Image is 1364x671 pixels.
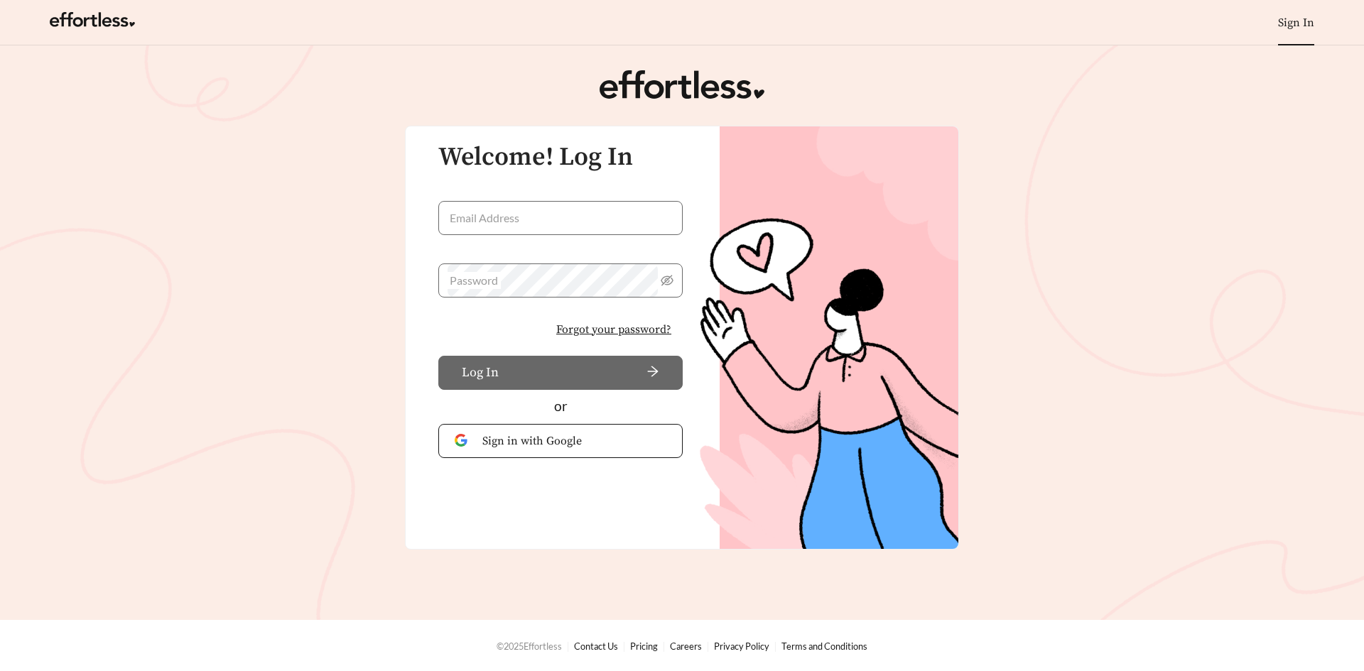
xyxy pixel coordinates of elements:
span: eye-invisible [661,274,673,287]
div: or [438,396,683,417]
span: Sign in with Google [482,432,666,449]
button: Sign in with Google [438,424,683,458]
a: Privacy Policy [714,640,769,652]
a: Contact Us [574,640,618,652]
a: Sign In [1278,16,1314,30]
button: Log Inarrow-right [438,356,683,390]
h3: Welcome! Log In [438,143,683,172]
a: Terms and Conditions [781,640,867,652]
img: Google Authentication [455,434,471,447]
span: Forgot your password? [556,321,671,338]
a: Careers [670,640,702,652]
span: © 2025 Effortless [497,640,562,652]
a: Pricing [630,640,658,652]
button: Forgot your password? [545,315,683,344]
